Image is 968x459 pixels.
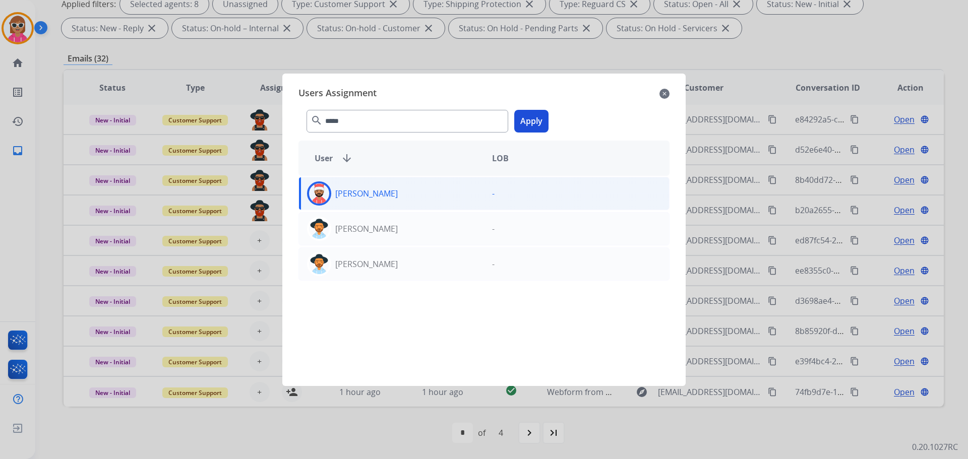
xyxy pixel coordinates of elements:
[307,152,484,164] div: User
[341,152,353,164] mat-icon: arrow_downward
[335,223,398,235] p: [PERSON_NAME]
[298,86,377,102] span: Users Assignment
[514,110,549,133] button: Apply
[492,258,495,270] p: -
[311,114,323,126] mat-icon: search
[659,88,670,100] mat-icon: close
[492,152,509,164] span: LOB
[492,187,495,200] p: -
[492,223,495,235] p: -
[335,187,398,200] p: [PERSON_NAME]
[335,258,398,270] p: [PERSON_NAME]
